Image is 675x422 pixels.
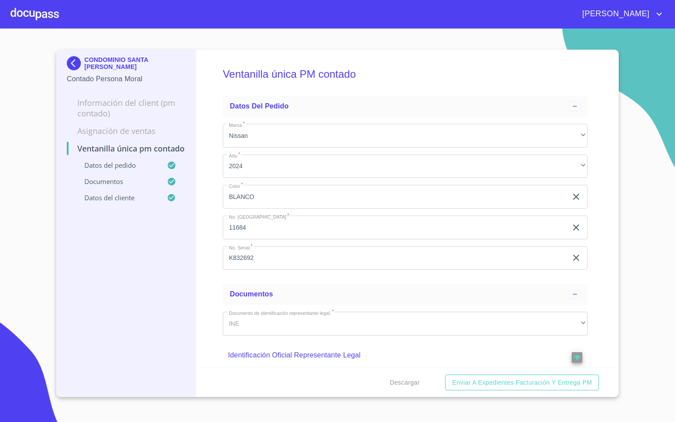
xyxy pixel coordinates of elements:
button: clear input [571,252,581,263]
p: Contado Persona Moral [67,74,185,84]
button: Descargar [386,375,423,391]
p: Documentos [67,177,167,186]
h5: Ventanilla única PM contado [223,56,588,92]
button: account of current user [576,7,664,21]
div: Documentos [223,284,588,305]
div: Datos del pedido [223,96,588,117]
span: Documentos [230,290,273,298]
p: CONDOMINIO SANTA [PERSON_NAME] [84,56,185,70]
p: Identificación Oficial Representante Legal [228,350,547,361]
p: Asignación de Ventas [67,126,185,136]
div: CONDOMINIO SANTA [PERSON_NAME] [67,56,185,74]
p: Ventanilla única PM contado [67,143,185,154]
p: Datos del cliente [67,193,167,202]
p: Información del Client (PM contado) [67,97,185,119]
button: reject [572,352,582,363]
button: clear input [571,191,581,202]
div: Nissan [223,124,588,148]
span: [PERSON_NAME] [576,7,654,21]
span: Enviar a Expedientes Facturación y Entrega PM [452,377,592,388]
div: INE [223,312,588,335]
img: Docupass spot blue [67,56,84,70]
div: 2024 [223,155,588,178]
span: Datos del pedido [230,102,289,110]
button: Enviar a Expedientes Facturación y Entrega PM [445,375,599,391]
p: Datos del pedido [67,161,167,170]
button: clear input [571,222,581,233]
span: Descargar [390,377,420,388]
